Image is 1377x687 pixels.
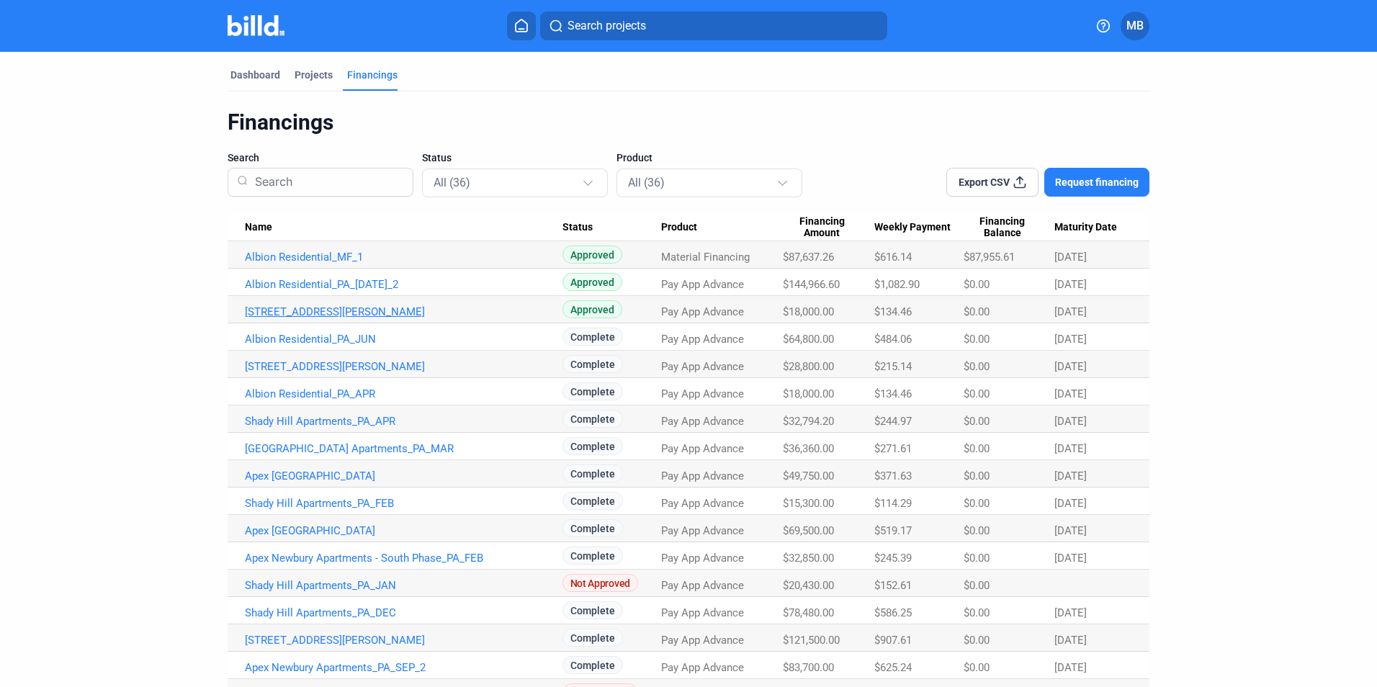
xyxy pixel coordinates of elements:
[1054,606,1087,619] span: [DATE]
[964,415,990,428] span: $0.00
[1126,17,1144,35] span: MB
[874,221,951,234] span: Weekly Payment
[661,606,744,619] span: Pay App Advance
[783,415,834,428] span: $32,794.20
[562,519,623,537] span: Complete
[874,634,912,647] span: $907.61
[228,109,1149,136] div: Financings
[874,470,912,482] span: $371.63
[964,634,990,647] span: $0.00
[874,579,912,592] span: $152.61
[964,524,990,537] span: $0.00
[964,442,990,455] span: $0.00
[245,470,562,482] a: Apex [GEOGRAPHIC_DATA]
[661,305,744,318] span: Pay App Advance
[874,497,912,510] span: $114.29
[1054,360,1087,373] span: [DATE]
[245,552,562,565] a: Apex Newbury Apartments - South Phase_PA_FEB
[434,176,470,189] mat-select-trigger: All (36)
[874,606,912,619] span: $586.25
[1054,497,1087,510] span: [DATE]
[347,68,398,82] div: Financings
[661,524,744,537] span: Pay App Advance
[245,524,562,537] a: Apex [GEOGRAPHIC_DATA]
[562,246,622,264] span: Approved
[959,175,1010,189] span: Export CSV
[661,634,744,647] span: Pay App Advance
[1054,305,1087,318] span: [DATE]
[964,552,990,565] span: $0.00
[874,415,912,428] span: $244.97
[295,68,333,82] div: Projects
[562,382,623,400] span: Complete
[245,333,562,346] a: Albion Residential_PA_JUN
[964,215,1054,240] div: Financing Balance
[783,215,861,240] span: Financing Amount
[661,360,744,373] span: Pay App Advance
[874,442,912,455] span: $271.61
[1054,278,1087,291] span: [DATE]
[964,661,990,674] span: $0.00
[245,442,562,455] a: [GEOGRAPHIC_DATA] Apartments_PA_MAR
[562,601,623,619] span: Complete
[540,12,887,40] button: Search projects
[245,634,562,647] a: [STREET_ADDRESS][PERSON_NAME]
[661,387,744,400] span: Pay App Advance
[1055,175,1139,189] span: Request financing
[783,661,834,674] span: $83,700.00
[245,387,562,400] a: Albion Residential_PA_APR
[562,574,638,592] span: Not Approved
[1054,442,1087,455] span: [DATE]
[964,497,990,510] span: $0.00
[661,552,744,565] span: Pay App Advance
[964,215,1041,240] span: Financing Balance
[661,221,697,234] span: Product
[562,221,593,234] span: Status
[661,470,744,482] span: Pay App Advance
[964,333,990,346] span: $0.00
[946,168,1039,197] button: Export CSV
[661,661,744,674] span: Pay App Advance
[661,278,744,291] span: Pay App Advance
[245,221,562,234] div: Name
[874,221,964,234] div: Weekly Payment
[562,464,623,482] span: Complete
[874,251,912,264] span: $616.14
[964,278,990,291] span: $0.00
[874,524,912,537] span: $519.17
[783,524,834,537] span: $69,500.00
[661,251,750,264] span: Material Financing
[245,278,562,291] a: Albion Residential_PA_[DATE]_2
[964,305,990,318] span: $0.00
[1054,524,1087,537] span: [DATE]
[1054,221,1132,234] div: Maturity Date
[783,360,834,373] span: $28,800.00
[568,17,646,35] span: Search projects
[964,579,990,592] span: $0.00
[562,355,623,373] span: Complete
[562,328,623,346] span: Complete
[562,547,623,565] span: Complete
[245,415,562,428] a: Shady Hill Apartments_PA_APR
[249,163,404,201] input: Search
[661,221,783,234] div: Product
[245,360,562,373] a: [STREET_ADDRESS][PERSON_NAME]
[245,606,562,619] a: Shady Hill Apartments_PA_DEC
[783,470,834,482] span: $49,750.00
[628,176,665,189] mat-select-trigger: All (36)
[783,251,834,264] span: $87,637.26
[783,305,834,318] span: $18,000.00
[562,410,623,428] span: Complete
[245,661,562,674] a: Apex Newbury Apartments_PA_SEP_2
[245,579,562,592] a: Shady Hill Apartments_PA_JAN
[964,470,990,482] span: $0.00
[562,656,623,674] span: Complete
[616,151,652,165] span: Product
[562,273,622,291] span: Approved
[1054,221,1117,234] span: Maturity Date
[874,305,912,318] span: $134.46
[964,387,990,400] span: $0.00
[783,579,834,592] span: $20,430.00
[245,497,562,510] a: Shady Hill Apartments_PA_FEB
[562,437,623,455] span: Complete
